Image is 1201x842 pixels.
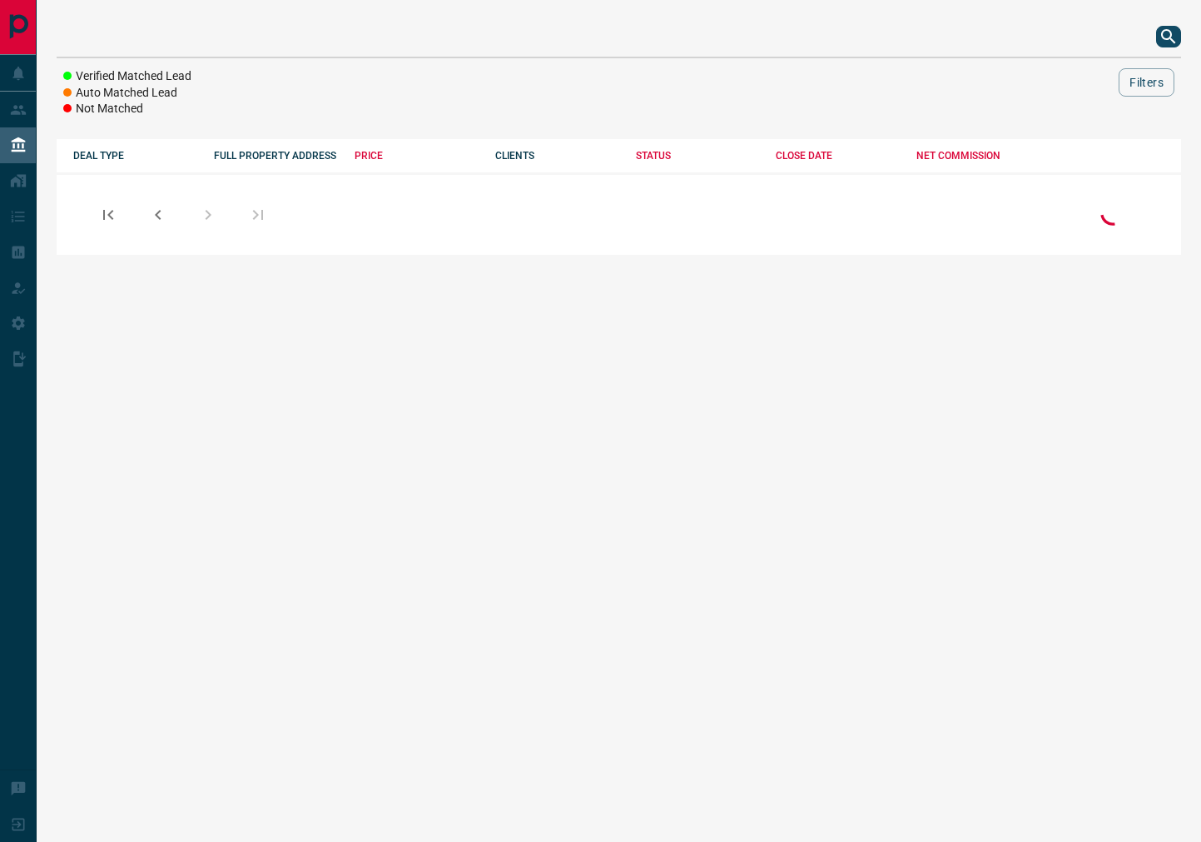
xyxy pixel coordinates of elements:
div: CLOSE DATE [776,150,900,162]
li: Auto Matched Lead [63,85,191,102]
button: Filters [1119,68,1174,97]
div: DEAL TYPE [73,150,197,162]
div: STATUS [636,150,760,162]
div: FULL PROPERTY ADDRESS [214,150,338,162]
li: Verified Matched Lead [63,68,191,85]
button: search button [1156,26,1181,47]
div: NET COMMISSION [916,150,1040,162]
div: CLIENTS [495,150,619,162]
div: PRICE [355,150,479,162]
li: Not Matched [63,101,191,117]
div: Loading [1096,197,1129,232]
